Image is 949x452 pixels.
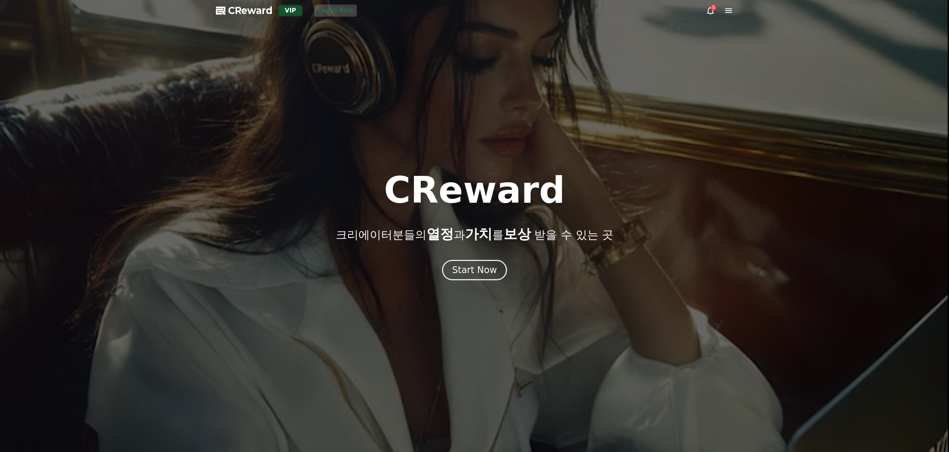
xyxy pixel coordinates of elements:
[504,226,531,242] span: 보상
[314,5,357,17] button: Switch Back
[706,6,715,15] a: 5
[384,172,565,208] h1: CReward
[336,227,613,242] p: 크리에이터분들의 과 를 받을 수 있는 곳
[452,264,497,276] div: Start Now
[426,226,454,242] span: 열정
[228,5,273,17] span: CReward
[442,260,507,280] button: Start Now
[442,267,507,275] a: Start Now
[710,5,716,11] div: 5
[279,5,302,16] div: VIP
[465,226,492,242] span: 가치
[216,5,273,17] a: CReward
